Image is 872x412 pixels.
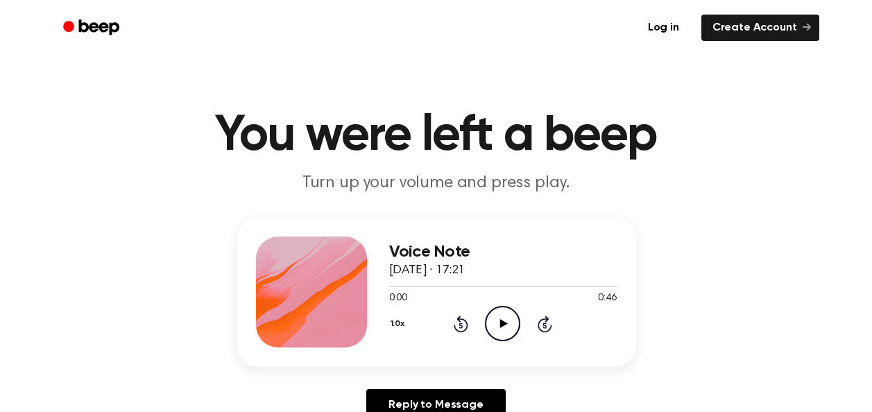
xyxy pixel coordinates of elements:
[389,264,465,277] span: [DATE] · 17:21
[634,12,693,44] a: Log in
[389,243,617,261] h3: Voice Note
[81,111,792,161] h1: You were left a beep
[389,312,410,336] button: 1.0x
[701,15,819,41] a: Create Account
[389,291,407,306] span: 0:00
[170,172,703,195] p: Turn up your volume and press play.
[598,291,616,306] span: 0:46
[53,15,132,42] a: Beep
